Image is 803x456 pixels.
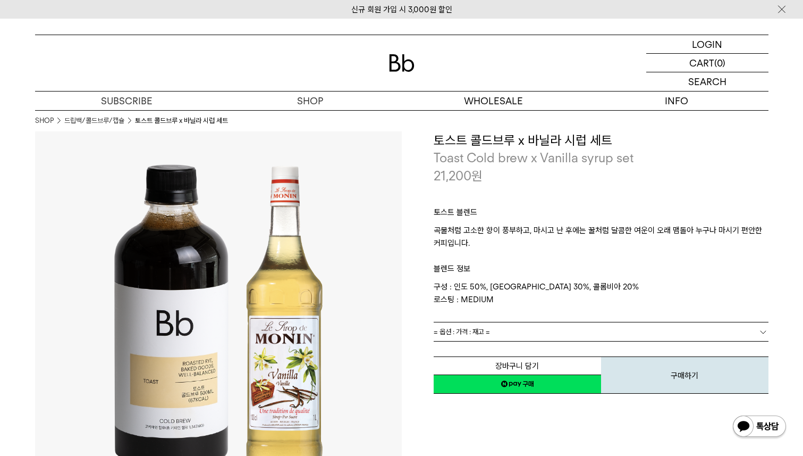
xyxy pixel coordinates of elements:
[434,250,768,280] p: 블렌드 정보
[35,92,218,110] a: SUBSCRIBE
[402,92,585,110] p: WHOLESALE
[218,92,402,110] a: SHOP
[689,54,714,72] p: CART
[434,206,768,224] p: 토스트 블렌드
[471,168,483,184] span: 원
[585,92,768,110] p: INFO
[351,5,452,14] a: 신규 회원 가입 시 3,000원 할인
[714,54,725,72] p: (0)
[434,131,768,150] h3: 토스트 콜드브루 x 바닐라 시럽 세트
[601,356,768,394] button: 구매하기
[646,35,768,54] a: LOGIN
[434,224,768,250] p: 곡물처럼 고소한 향이 풍부하고, 마시고 난 후에는 꿀처럼 달콤한 여운이 오래 맴돌아 누구나 마시기 편안한 커피입니다.
[646,54,768,72] a: CART (0)
[434,149,768,167] p: Toast Cold brew x Vanilla syrup set
[688,72,726,91] p: SEARCH
[434,167,483,185] p: 21,200
[434,322,490,341] span: = 옵션 : 가격 : 재고 =
[64,115,124,126] a: 드립백/콜드브루/캡슐
[732,414,787,440] img: 카카오톡 채널 1:1 채팅 버튼
[434,280,768,306] p: 구성 : 인도 50%, [GEOGRAPHIC_DATA] 30%, 콜롬비아 20% 로스팅 : MEDIUM
[434,375,601,394] a: 새창
[389,54,415,72] img: 로고
[434,356,601,375] button: 장바구니 담기
[692,35,722,53] p: LOGIN
[35,115,54,126] a: SHOP
[135,115,228,126] li: 토스트 콜드브루 x 바닐라 시럽 세트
